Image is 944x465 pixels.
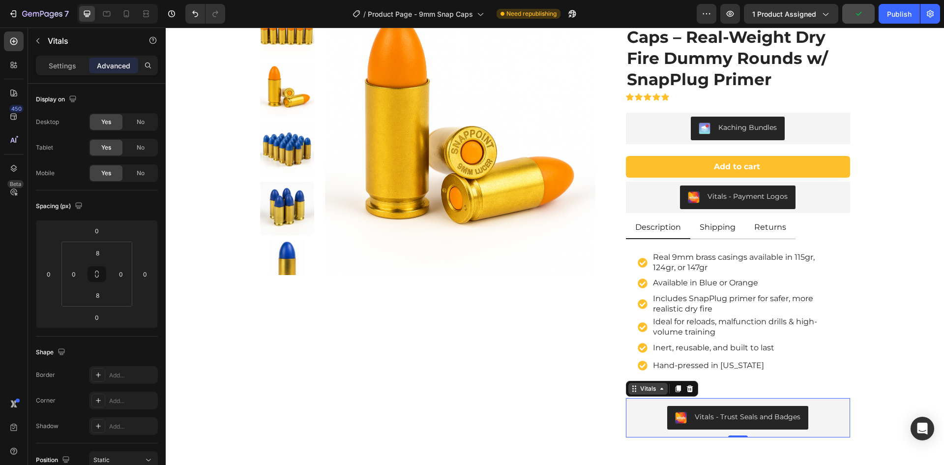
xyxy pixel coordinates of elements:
div: Open Intercom Messenger [911,417,934,440]
img: KachingBundles.png [533,95,545,107]
div: Desktop [36,118,59,126]
p: Includes SnapPlug primer for safer, more realistic dry fire [487,266,675,287]
p: Shipping [534,195,570,205]
iframe: To enrich screen reader interactions, please activate Accessibility in Grammarly extension settings [166,28,944,465]
input: 0px [66,267,81,281]
input: 0px [114,267,128,281]
p: Description [470,195,515,205]
div: Mobile [36,169,55,178]
span: No [137,118,145,126]
button: Kaching Bundles [525,89,619,113]
p: Real 9mm brass casings available in 115gr, 124gr, or 147gr [487,225,675,246]
div: Vitals [472,357,492,366]
div: Border [36,371,55,379]
input: s [88,288,107,303]
p: Settings [49,61,76,71]
button: 1 product assigned [744,4,838,24]
button: Vitals - Trust Seals and Badges [501,378,643,402]
span: Yes [101,143,111,152]
div: Vitals - Trust Seals and Badges [529,384,635,395]
span: Yes [101,169,111,178]
p: Inert, reusable, and built to last [487,315,675,326]
img: 26b75d61-258b-461b-8cc3-4bcb67141ce0.png [509,384,521,396]
div: Add... [109,397,155,405]
div: Tablet [36,143,53,152]
span: Yes [101,118,111,126]
p: Ideal for reloads, malfunction drills & high-volume training [487,289,675,310]
div: Add... [109,371,155,380]
button: Add to cart [460,128,684,151]
div: Shadow [36,422,59,431]
div: Add... [109,422,155,431]
span: No [137,143,145,152]
span: 1 product assigned [752,9,816,19]
span: Static [93,456,110,464]
input: 0 [87,223,107,238]
button: Vitals - Payment Logos [514,158,630,182]
div: Spacing (px) [36,200,85,213]
div: Undo/Redo [185,4,225,24]
div: Corner [36,396,56,405]
div: Shape [36,346,67,359]
input: 0 [41,267,56,281]
button: 7 [4,4,73,24]
input: 0 [87,310,107,325]
div: Add to cart [548,134,594,145]
p: Advanced [97,61,130,71]
p: Vitals [48,35,131,47]
span: / [363,9,366,19]
p: 7 [64,8,69,20]
input: s [88,246,107,260]
p: Hand-pressed in [US_STATE] [487,333,675,343]
span: No [137,169,145,178]
div: 450 [9,105,24,113]
div: Publish [887,9,912,19]
button: Publish [879,4,920,24]
p: Returns [589,195,620,205]
div: Beta [7,180,24,188]
p: Available in Blue or Orange [487,250,675,261]
input: 0 [138,267,152,281]
span: Need republishing [506,9,557,18]
div: Kaching Bundles [553,95,611,105]
img: 26b75d61-258b-461b-8cc3-4bcb67141ce0.png [522,164,534,176]
span: Product Page - 9mm Snap Caps [368,9,473,19]
div: Display on [36,93,79,106]
div: Vitals - Payment Logos [542,164,622,174]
